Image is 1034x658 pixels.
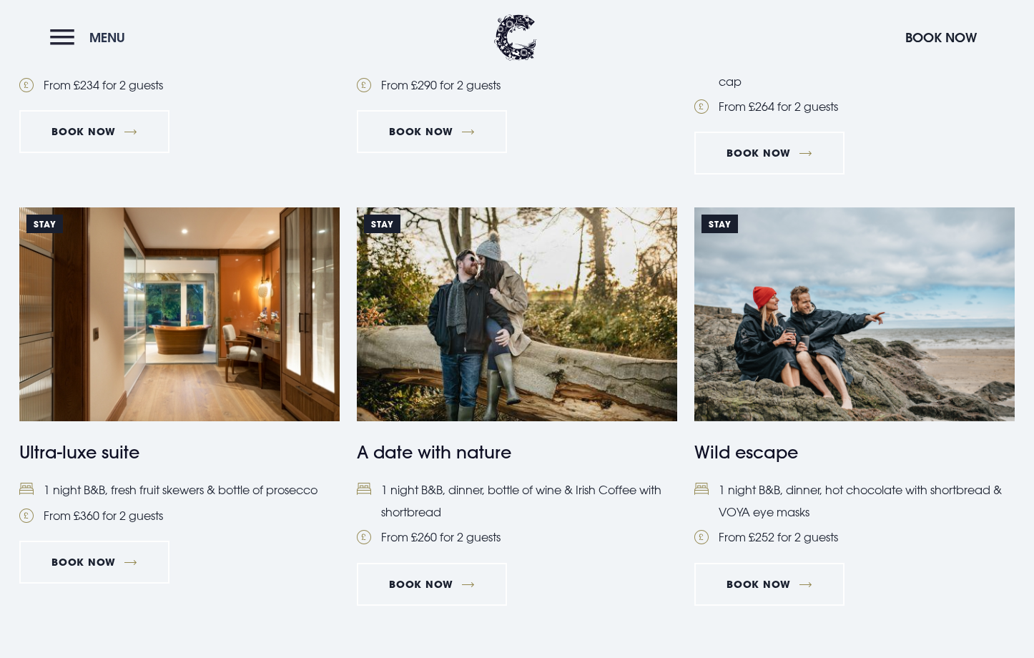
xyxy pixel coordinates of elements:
[19,483,34,495] img: Bed
[694,99,709,114] img: Pound Coin
[694,530,709,544] img: Pound Coin
[694,526,1015,548] li: From £252 for 2 guests
[357,563,507,606] a: Book Now
[898,22,984,53] button: Book Now
[26,215,63,233] span: Stay
[19,505,340,526] li: From £360 for 2 guests
[701,215,738,233] span: STAY
[357,526,677,548] li: From £260 for 2 guests
[50,22,132,53] button: Menu
[357,483,371,495] img: Bed
[364,215,400,233] span: Stay
[694,483,709,495] img: Bed
[694,132,845,175] a: Book Now
[494,14,537,61] img: Clandeboye Lodge
[19,110,169,153] a: Book Now
[89,29,125,46] span: Menu
[694,49,1015,92] li: 1 night B&B, dinner, bottle of prosecco & luxury night cap
[357,479,677,523] li: 1 night B&B, dinner, bottle of wine & Irish Coffee with shortbread
[694,207,1015,421] img: https://clandeboyelodge.s3-assets.com/offer-thumbnails/wild-escape-special-offer.png
[694,439,1015,465] h4: Wild escape
[19,78,34,92] img: Pound Coin
[357,207,677,548] a: Stay A couple enjoying a walk as part of a hotel walking package in Northern Ireland A date with ...
[19,207,340,421] img: https://clandeboyelodge.s3-assets.com/offer-thumbnails/Ultra-luxe-suite-special-offer-thumbnail.jpg
[357,439,677,465] h4: A date with nature
[357,110,507,153] a: Book Now
[694,479,1015,523] li: 1 night B&B, dinner, hot chocolate with shortbread & VOYA eye masks
[694,563,845,606] a: BOOK NOW
[19,207,340,526] a: Stay https://clandeboyelodge.s3-assets.com/offer-thumbnails/Ultra-luxe-suite-special-offer-thumbn...
[357,78,371,92] img: Pound Coin
[19,74,340,96] li: From £234 for 2 guests
[357,207,677,421] img: A couple enjoying a walk as part of a hotel walking package in Northern Ireland
[19,509,34,523] img: Pound Coin
[19,541,169,584] a: Book Now
[19,479,340,501] li: 1 night B&B, fresh fruit skewers & bottle of prosecco
[694,96,1015,117] li: From £264 for 2 guests
[694,207,1015,548] a: STAY https://clandeboyelodge.s3-assets.com/offer-thumbnails/wild-escape-special-offer.png Wild es...
[357,530,371,544] img: Pound Coin
[357,74,677,96] li: From £290 for 2 guests
[19,439,340,465] h4: Ultra-luxe suite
